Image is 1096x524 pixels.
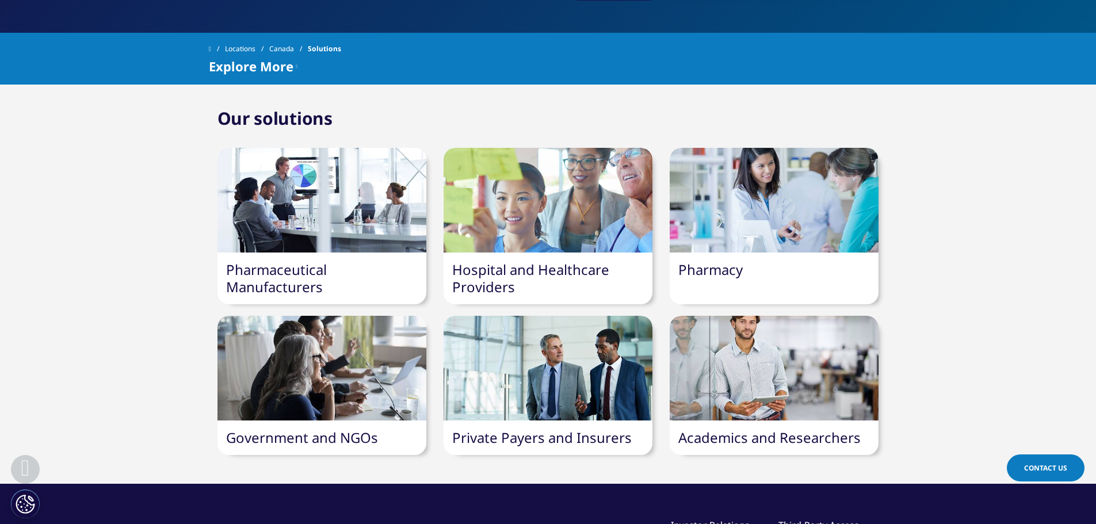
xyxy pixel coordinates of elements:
[269,39,308,59] a: Canada
[226,428,378,447] a: Government and NGOs
[678,260,743,279] a: Pharmacy
[1007,454,1084,481] a: Contact Us
[11,489,40,518] button: Cookie Settings
[217,107,333,130] h2: Our solutions
[226,260,327,296] a: Pharmaceutical Manufacturers
[678,428,861,447] a: Academics and Researchers
[1024,463,1067,473] span: Contact Us
[209,59,293,73] span: Explore More
[225,39,269,59] a: Locations
[452,428,632,447] a: Private Payers and Insurers
[452,260,609,296] a: Hospital and Healthcare Providers
[308,39,341,59] span: Solutions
